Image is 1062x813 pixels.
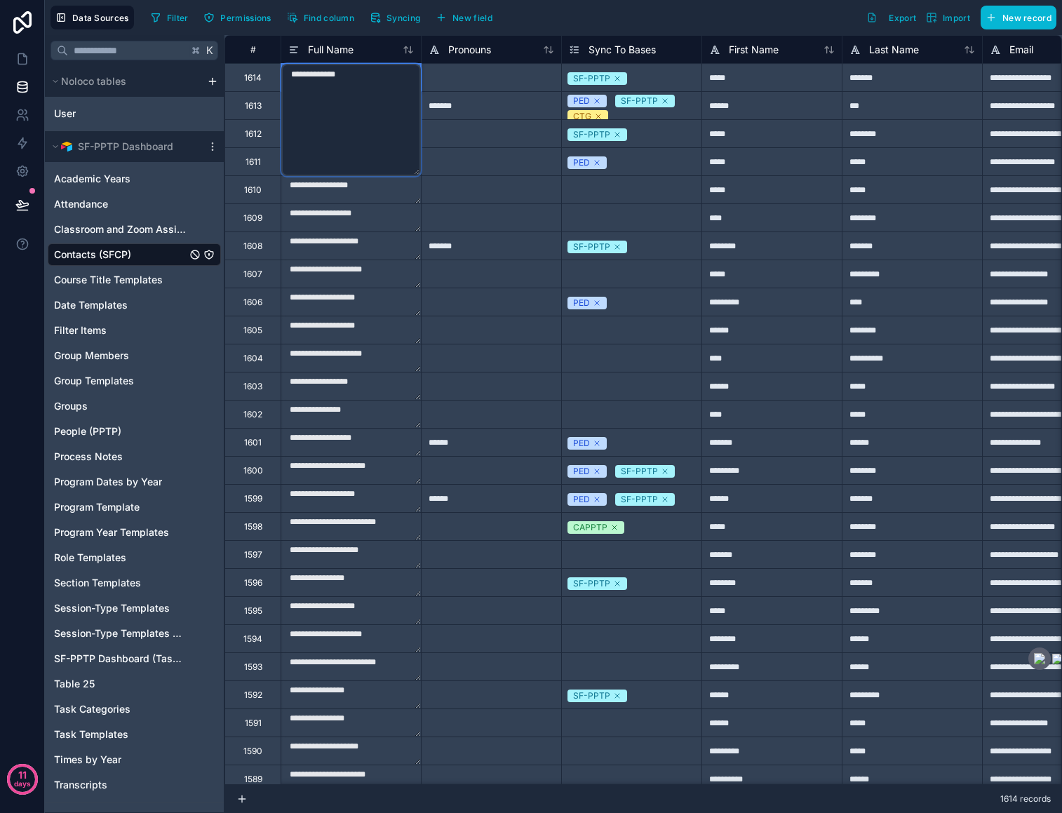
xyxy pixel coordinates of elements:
div: 1595 [244,605,262,617]
div: # [236,44,270,55]
button: Data Sources [51,6,134,29]
span: 1614 records [1000,793,1051,805]
span: Pronouns [448,43,491,57]
div: SF-PPTP [621,95,658,107]
div: PED [573,95,590,107]
div: PED [573,437,590,450]
div: 1605 [243,325,262,336]
div: 1600 [243,465,263,476]
div: 1609 [243,213,262,224]
span: Permissions [220,13,271,23]
div: 1598 [244,521,262,532]
span: K [205,46,215,55]
div: 1590 [243,746,262,757]
span: New field [452,13,492,23]
span: New record [1002,13,1051,23]
button: Find column [282,7,359,28]
span: First Name [729,43,779,57]
span: Data Sources [72,13,129,23]
div: SF-PPTP [573,241,610,253]
span: Email [1009,43,1033,57]
span: Full Name [308,43,354,57]
button: New field [431,7,497,28]
div: 1614 [244,72,262,83]
div: 1606 [243,297,262,308]
span: Syncing [387,13,420,23]
div: 1591 [245,718,262,729]
span: Find column [304,13,354,23]
button: Import [921,6,975,29]
div: 1596 [244,577,262,589]
div: 1593 [244,661,262,673]
div: PED [573,465,590,478]
button: Syncing [365,7,425,28]
div: SF-PPTP [573,72,610,85]
div: SF-PPTP [573,577,610,590]
div: SF-PPTP [621,493,658,506]
p: 11 [18,768,27,782]
button: Filter [145,7,194,28]
div: 1608 [243,241,262,252]
span: Import [943,13,970,23]
div: 1603 [243,381,262,392]
button: Permissions [199,7,276,28]
div: 1597 [244,549,262,560]
button: New record [981,6,1056,29]
p: days [14,774,31,793]
span: Sync To Bases [589,43,656,57]
div: CAPPTP [573,521,607,534]
a: Syncing [365,7,431,28]
div: SF-PPTP [573,128,610,141]
div: PED [573,156,590,169]
div: 1604 [243,353,263,364]
div: 1612 [245,128,262,140]
div: 1607 [243,269,262,280]
div: 1613 [245,100,262,112]
div: 1592 [244,690,262,701]
div: SF-PPTP [621,465,658,478]
div: SF-PPTP [573,690,610,702]
div: PED [573,297,590,309]
div: 1589 [244,774,262,785]
a: New record [975,6,1056,29]
div: 1594 [243,633,262,645]
div: PED [573,493,590,506]
span: Export [889,13,916,23]
a: Permissions [199,7,281,28]
span: Last Name [869,43,919,57]
div: 1611 [246,156,261,168]
div: 1601 [244,437,262,448]
div: 1599 [244,493,262,504]
button: Export [861,6,921,29]
div: 1602 [243,409,262,420]
div: CTG [573,110,591,123]
div: 1610 [244,184,262,196]
span: Filter [167,13,189,23]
